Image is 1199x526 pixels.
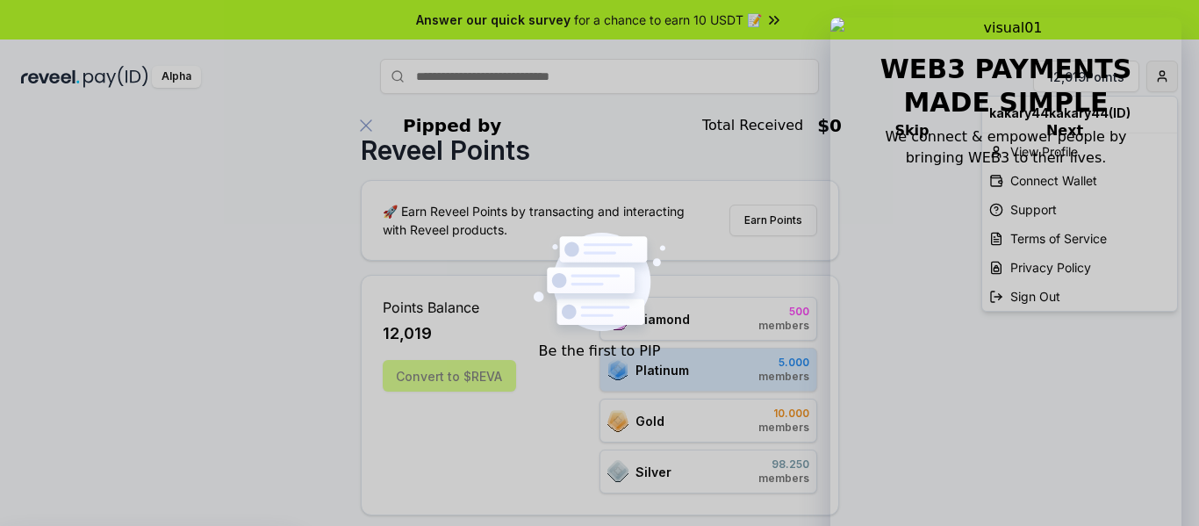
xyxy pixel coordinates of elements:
[702,115,803,136] div: Total Received
[860,104,964,157] button: Skip
[539,341,661,362] div: Be the first to PIP
[817,113,842,138] div: $ 0
[978,104,1152,157] button: Next
[403,113,501,138] div: Pipped by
